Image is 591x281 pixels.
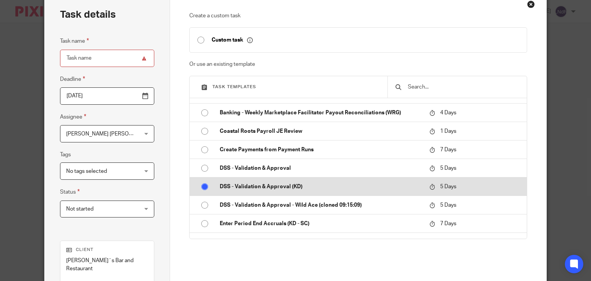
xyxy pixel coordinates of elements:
[189,12,527,20] p: Create a custom task
[440,129,456,134] span: 1 Days
[220,127,422,135] p: Coastal Roots Payroll JE Review
[66,206,93,212] span: Not started
[60,112,86,121] label: Assignee
[212,37,253,43] p: Custom task
[220,220,422,227] p: Enter Period End Accruals (KD - SC)
[527,0,535,8] div: Close this dialog window
[66,169,107,174] span: No tags selected
[60,8,116,21] h2: Task details
[60,50,154,67] input: Task name
[60,37,89,45] label: Task name
[60,151,71,159] label: Tags
[66,131,152,137] span: [PERSON_NAME] [PERSON_NAME]
[440,110,456,115] span: 4 Days
[220,201,422,209] p: DSS - Validation & Approval - Wild Ace (cloned 09:15:09)
[220,146,422,154] p: Create Payments from Payment Runs
[66,247,148,253] p: Client
[440,166,456,171] span: 5 Days
[66,257,148,273] p: [PERSON_NAME]´s Bar and Restaurant
[212,85,256,89] span: Task templates
[60,187,80,196] label: Status
[60,87,154,105] input: Pick a date
[220,183,422,191] p: DSS - Validation & Approval (KD)
[440,221,456,226] span: 7 Days
[440,147,456,152] span: 7 Days
[189,60,527,68] p: Or use an existing template
[220,238,422,246] p: File Sales Tax (KD - SC)
[407,83,519,91] input: Search...
[220,164,422,172] p: DSS - Validation & Approval
[60,75,85,84] label: Deadline
[220,109,422,117] p: Banking - Weekly Marketplace Facilitator Payout Reconciliations (WRG)
[440,202,456,208] span: 5 Days
[440,184,456,189] span: 5 Days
